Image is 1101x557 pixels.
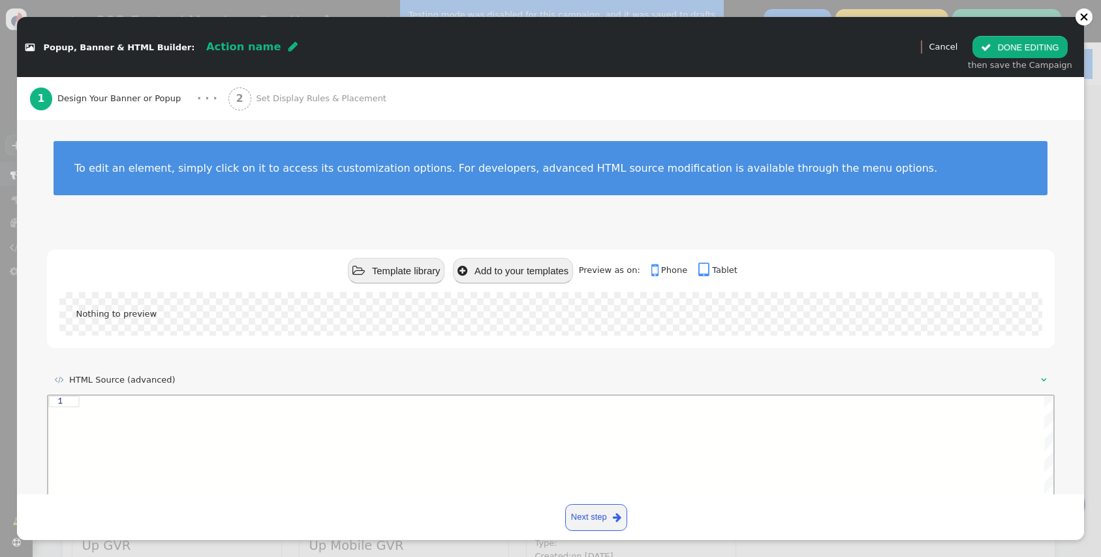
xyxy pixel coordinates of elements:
[256,92,391,105] span: Set Display Rules & Placement
[288,41,298,52] span: 
[44,42,195,52] span: Popup, Banner & HTML Builder:
[206,40,281,53] span: Action name
[457,265,467,277] span: 
[968,59,1072,72] div: then save the Campaign
[981,42,991,52] span: 
[30,77,228,120] a: 1 Design Your Banner or Popup · · ·
[25,43,35,52] span: 
[76,309,1025,319] div: Nothing to preview
[929,42,957,52] a: Cancel
[57,92,186,105] span: Design Your Banner or Popup
[37,93,44,104] b: 1
[236,93,243,104] b: 2
[348,258,444,283] button: Template library
[1041,375,1046,384] span: 
[197,91,217,107] div: · · ·
[74,162,1027,174] div: To edit an element, simply click on it to access its customization options. For developers, advan...
[698,262,712,279] span: 
[972,36,1067,58] button: DONE EDITING
[352,265,365,277] span: 
[453,258,573,283] button: Add to your templates
[613,510,621,525] span: 
[651,265,696,275] a: Phone
[579,265,649,275] span: Preview as on:
[565,504,627,531] a: Next step
[228,77,414,120] a: 2 Set Display Rules & Placement
[69,375,176,385] span: HTML Source (advanced)
[698,265,737,275] a: Tablet
[55,375,64,384] span: 
[651,262,661,279] span: 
